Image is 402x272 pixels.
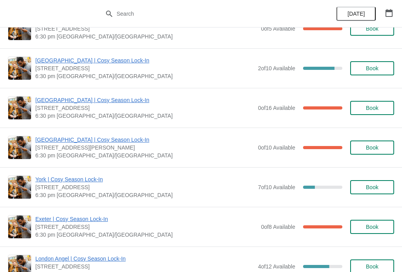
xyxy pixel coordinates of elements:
[35,215,257,223] span: Exeter | Cosy Season Lock-In
[35,25,257,33] span: [STREET_ADDRESS]
[366,144,378,151] span: Book
[8,176,31,199] img: York | Cosy Season Lock-In | 73 Low Petergate, YO1 7HY | 6:30 pm Europe/London
[8,136,31,159] img: Cardiff | Cosy Season Lock-In | 1-3 Royal Arcade, Morgan Quarter, Cardiff, CF10 1AE | 6:30 pm Eur...
[8,17,31,40] img: Leeds | Cosy Season Lock-In | Unit 42, Queen Victoria St, Victoria Quarter, Leeds, LS1 6BE | 6:30...
[35,57,254,64] span: [GEOGRAPHIC_DATA] | Cosy Season Lock-In
[35,72,254,80] span: 6:30 pm [GEOGRAPHIC_DATA]/[GEOGRAPHIC_DATA]
[261,224,295,230] span: 0 of 8 Available
[35,136,254,144] span: [GEOGRAPHIC_DATA] | Cosy Season Lock-In
[336,7,376,21] button: [DATE]
[35,104,254,112] span: [STREET_ADDRESS]
[8,215,31,238] img: Exeter | Cosy Season Lock-In | 46 High Street, Exeter EX4 3DJ, UK | 6:30 pm Europe/London
[35,183,254,191] span: [STREET_ADDRESS]
[35,231,257,239] span: 6:30 pm [GEOGRAPHIC_DATA]/[GEOGRAPHIC_DATA]
[35,255,254,263] span: London Angel | Cosy Season Lock-In
[258,105,295,111] span: 0 of 16 Available
[261,26,295,32] span: 0 of 5 Available
[35,191,254,199] span: 6:30 pm [GEOGRAPHIC_DATA]/[GEOGRAPHIC_DATA]
[350,61,394,75] button: Book
[35,263,254,270] span: [STREET_ADDRESS]
[35,64,254,72] span: [STREET_ADDRESS]
[366,105,378,111] span: Book
[366,224,378,230] span: Book
[35,152,254,159] span: 6:30 pm [GEOGRAPHIC_DATA]/[GEOGRAPHIC_DATA]
[366,26,378,32] span: Book
[8,57,31,80] img: Norwich | Cosy Season Lock-In | 9 Back Of The Inns, Norwich NR2 1PT, UK | 6:30 pm Europe/London
[350,220,394,234] button: Book
[35,175,254,183] span: York | Cosy Season Lock-In
[258,184,295,190] span: 7 of 10 Available
[366,184,378,190] span: Book
[35,96,254,104] span: [GEOGRAPHIC_DATA] | Cosy Season Lock-In
[35,223,257,231] span: [STREET_ADDRESS]
[35,112,254,120] span: 6:30 pm [GEOGRAPHIC_DATA]/[GEOGRAPHIC_DATA]
[366,65,378,71] span: Book
[347,11,365,17] span: [DATE]
[35,144,254,152] span: [STREET_ADDRESS][PERSON_NAME]
[258,144,295,151] span: 0 of 10 Available
[116,7,301,21] input: Search
[350,180,394,194] button: Book
[366,263,378,270] span: Book
[258,263,295,270] span: 4 of 12 Available
[350,22,394,36] button: Book
[350,141,394,155] button: Book
[350,101,394,115] button: Book
[8,97,31,119] img: Nottingham | Cosy Season Lock-In | 24 Bridlesmith Gate, Nottingham NG1 2GQ, UK | 6:30 pm Europe/L...
[258,65,295,71] span: 2 of 10 Available
[35,33,257,40] span: 6:30 pm [GEOGRAPHIC_DATA]/[GEOGRAPHIC_DATA]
